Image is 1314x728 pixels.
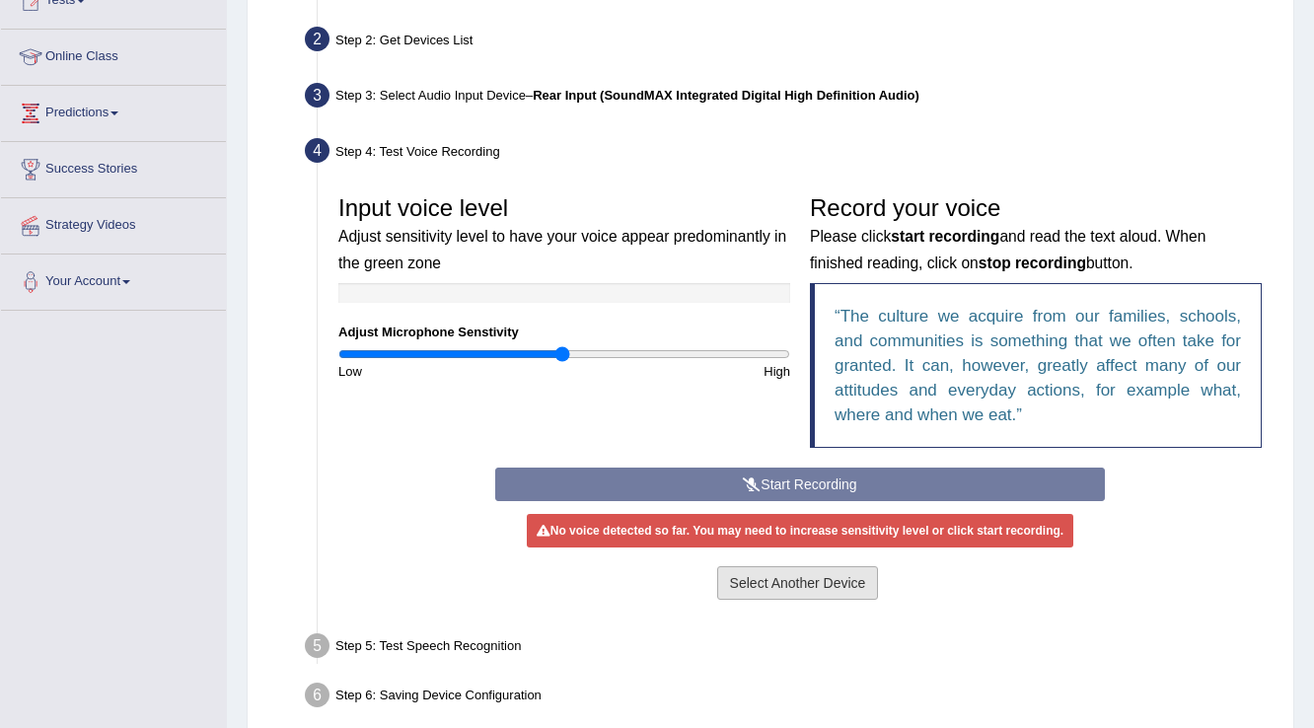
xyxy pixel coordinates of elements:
[526,88,919,103] span: –
[296,677,1284,720] div: Step 6: Saving Device Configuration
[1,198,226,248] a: Strategy Videos
[835,307,1241,424] q: The culture we acquire from our families, schools, and communities is something that we often tak...
[533,88,919,103] b: Rear Input (SoundMAX Integrated Digital High Definition Audio)
[891,228,999,245] b: start recording
[296,132,1284,176] div: Step 4: Test Voice Recording
[1,86,226,135] a: Predictions
[564,362,800,381] div: High
[296,627,1284,671] div: Step 5: Test Speech Recognition
[810,228,1205,270] small: Please click and read the text aloud. When finished reading, click on button.
[296,21,1284,64] div: Step 2: Get Devices List
[527,514,1073,547] div: No voice detected so far. You may need to increase sensitivity level or click start recording.
[717,566,879,600] button: Select Another Device
[328,362,564,381] div: Low
[810,195,1262,273] h3: Record your voice
[338,228,786,270] small: Adjust sensitivity level to have your voice appear predominantly in the green zone
[296,77,1284,120] div: Step 3: Select Audio Input Device
[979,255,1086,271] b: stop recording
[338,323,519,341] label: Adjust Microphone Senstivity
[1,255,226,304] a: Your Account
[1,142,226,191] a: Success Stories
[1,30,226,79] a: Online Class
[338,195,790,273] h3: Input voice level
